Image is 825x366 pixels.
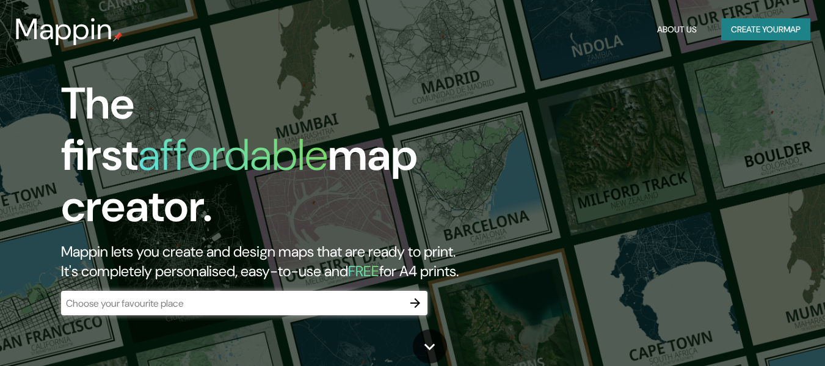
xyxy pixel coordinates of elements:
button: Create yourmap [721,18,810,41]
img: mappin-pin [113,32,123,42]
h3: Mappin [15,12,113,46]
iframe: Help widget launcher [716,318,812,353]
h1: The first map creator. [61,78,474,242]
h2: Mappin lets you create and design maps that are ready to print. It's completely personalised, eas... [61,242,474,281]
h1: affordable [138,126,328,183]
h5: FREE [348,262,379,280]
button: About Us [652,18,702,41]
input: Choose your favourite place [61,296,403,310]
